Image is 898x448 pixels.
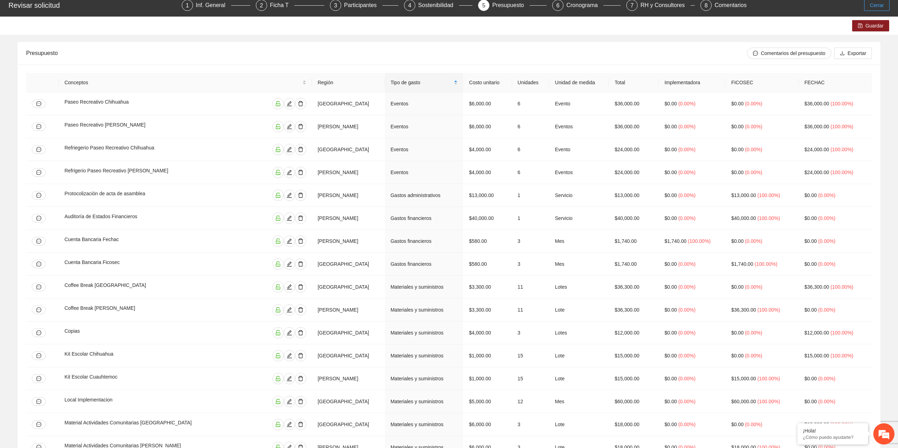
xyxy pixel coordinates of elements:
[609,115,659,138] td: $36,000.00
[463,138,512,161] td: $4,000.00
[664,284,677,290] span: $0.00
[32,397,46,406] button: message
[36,284,41,289] span: message
[609,253,659,276] td: $1,740.00
[659,73,725,92] th: Implementadora
[549,161,609,184] td: Eventos
[41,94,97,165] span: Estamos en línea.
[284,281,295,293] button: edit
[556,2,560,8] span: 6
[273,284,283,290] span: unlock
[273,101,283,106] span: unlock
[866,22,884,30] span: Guardar
[512,138,549,161] td: 6
[609,92,659,115] td: $36,000.00
[512,73,549,92] th: Unidades
[312,230,385,253] td: [PERSON_NAME]
[65,190,209,201] div: Protocolización de acta de asamblea
[678,192,695,198] span: ( 0.00% )
[463,161,512,184] td: $4,000.00
[36,307,41,312] span: message
[295,281,306,293] button: delete
[295,419,306,430] button: delete
[284,396,295,407] button: edit
[609,207,659,230] td: $40,000.00
[65,79,301,86] span: Conceptos
[284,307,295,313] span: edit
[36,262,41,266] span: message
[385,184,464,207] td: Gastos administrativos
[284,376,295,381] span: edit
[295,330,306,336] span: delete
[385,230,464,253] td: Gastos financieros
[295,353,306,358] span: delete
[312,73,385,92] th: Región
[512,276,549,299] td: 11
[36,239,41,244] span: message
[664,238,686,244] span: $1,740.00
[463,276,512,299] td: $3,300.00
[284,144,295,155] button: edit
[312,253,385,276] td: [GEOGRAPHIC_DATA]
[272,144,284,155] button: unlock
[284,399,295,404] span: edit
[609,276,659,299] td: $36,300.00
[295,98,306,109] button: delete
[609,184,659,207] td: $13,000.00
[59,73,312,92] th: Conceptos
[549,230,609,253] td: Mes
[295,327,306,338] button: delete
[753,51,758,56] span: message
[36,216,41,221] span: message
[295,422,306,427] span: delete
[804,192,817,198] span: $0.00
[273,124,283,129] span: unlock
[818,261,836,267] span: ( 0.00% )
[688,238,711,244] span: ( 100.00% )
[295,147,306,152] span: delete
[284,121,295,132] button: edit
[284,330,295,336] span: edit
[852,20,889,31] button: saveGuardar
[731,147,743,152] span: $0.00
[512,207,549,230] td: 1
[295,167,306,178] button: delete
[804,101,829,106] span: $36,000.00
[745,124,762,129] span: ( 0.00% )
[272,121,284,132] button: unlock
[284,258,295,270] button: edit
[272,213,284,224] button: unlock
[32,260,46,268] button: message
[116,4,133,20] div: Minimizar ventana de chat en vivo
[32,351,46,360] button: message
[65,144,213,155] div: Refriegerio Paseo Recreativo Chihuahua
[295,284,306,290] span: delete
[295,144,306,155] button: delete
[385,138,464,161] td: Eventos
[831,101,854,106] span: ( 100.00% )
[272,167,284,178] button: unlock
[804,238,817,244] span: $0.00
[295,350,306,361] button: delete
[678,215,695,221] span: ( 0.00% )
[284,238,295,244] span: edit
[804,170,829,175] span: $24,000.00
[284,98,295,109] button: edit
[32,168,46,177] button: message
[482,2,486,8] span: 5
[463,73,512,92] th: Costo unitario
[463,184,512,207] td: $13,000.00
[549,253,609,276] td: Mes
[272,327,284,338] button: unlock
[818,215,836,221] span: ( 0.00% )
[36,101,41,106] span: message
[609,138,659,161] td: $24,000.00
[284,190,295,201] button: edit
[804,215,817,221] span: $0.00
[549,92,609,115] td: Evento
[463,230,512,253] td: $580.00
[512,161,549,184] td: 6
[295,258,306,270] button: delete
[831,147,854,152] span: ( 100.00% )
[36,399,41,404] span: message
